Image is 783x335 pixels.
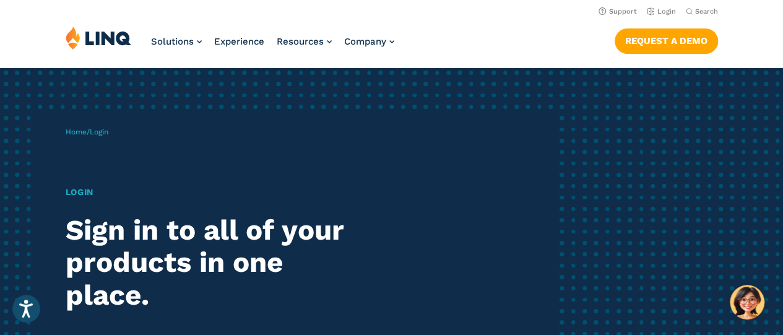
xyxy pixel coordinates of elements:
[151,26,394,67] nav: Primary Navigation
[66,128,108,136] span: /
[695,7,718,15] span: Search
[647,7,676,15] a: Login
[66,214,367,312] h2: Sign in to all of your products in one place.
[615,28,718,53] a: Request a Demo
[599,7,637,15] a: Support
[344,36,394,47] a: Company
[686,7,718,16] button: Open Search Bar
[66,186,367,199] h1: Login
[90,128,108,136] span: Login
[151,36,202,47] a: Solutions
[151,36,194,47] span: Solutions
[344,36,386,47] span: Company
[214,36,264,47] a: Experience
[615,26,718,53] nav: Button Navigation
[730,285,764,320] button: Hello, have a question? Let’s chat.
[66,26,131,50] img: LINQ | K‑12 Software
[277,36,324,47] span: Resources
[277,36,332,47] a: Resources
[66,128,87,136] a: Home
